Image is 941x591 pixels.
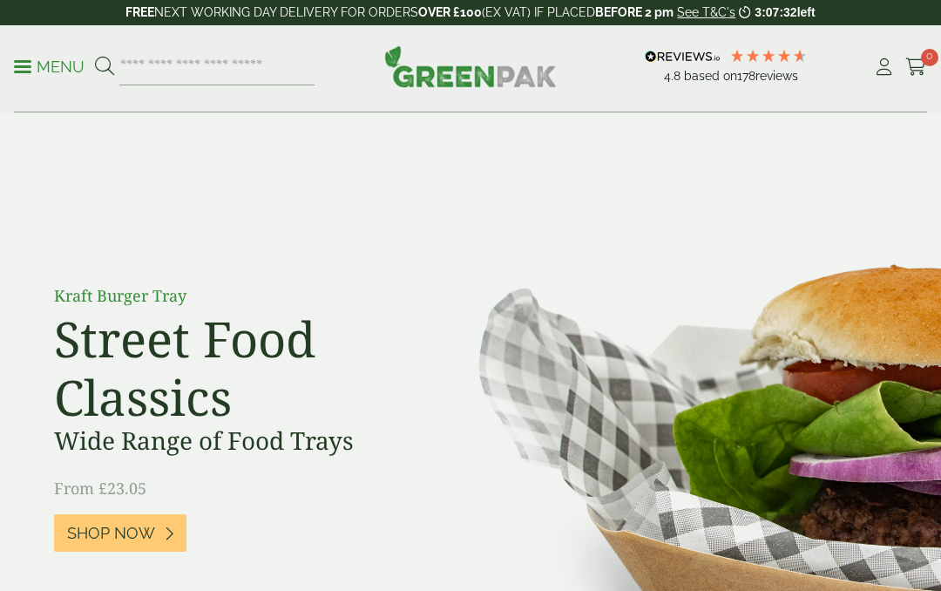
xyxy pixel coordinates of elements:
[755,69,798,83] span: reviews
[54,309,446,426] h2: Street Food Classics
[873,58,895,76] i: My Account
[418,5,482,19] strong: OVER £100
[125,5,154,19] strong: FREE
[921,49,938,66] span: 0
[729,48,808,64] div: 4.78 Stars
[54,514,186,552] a: Shop Now
[14,57,85,78] p: Menu
[684,69,737,83] span: Based on
[54,284,446,308] p: Kraft Burger Tray
[595,5,674,19] strong: BEFORE 2 pm
[737,69,755,83] span: 178
[14,57,85,74] a: Menu
[905,58,927,76] i: Cart
[384,45,557,87] img: GreenPak Supplies
[54,478,146,499] span: From £23.05
[905,54,927,80] a: 0
[54,426,446,456] h3: Wide Range of Food Trays
[797,5,816,19] span: left
[755,5,796,19] span: 3:07:32
[677,5,735,19] a: See T&C's
[67,524,155,543] span: Shop Now
[645,51,721,63] img: REVIEWS.io
[664,69,684,83] span: 4.8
